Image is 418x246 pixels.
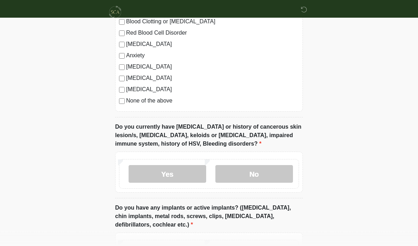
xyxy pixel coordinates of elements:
input: [MEDICAL_DATA] [119,42,125,48]
label: Do you currently have [MEDICAL_DATA] or history of cancerous skin lesion/s, [MEDICAL_DATA], keloi... [115,123,303,148]
label: [MEDICAL_DATA] [126,40,299,49]
img: Skinchic Dallas Logo [108,5,122,19]
input: [MEDICAL_DATA] [119,76,125,82]
label: Yes [129,165,206,183]
input: [MEDICAL_DATA] [119,65,125,70]
input: Red Blood Cell Disorder [119,31,125,36]
input: Anxiety [119,53,125,59]
label: Red Blood Cell Disorder [126,29,299,37]
label: [MEDICAL_DATA] [126,86,299,94]
label: [MEDICAL_DATA] [126,63,299,71]
input: None of the above [119,99,125,104]
label: No [215,165,293,183]
input: [MEDICAL_DATA] [119,87,125,93]
label: [MEDICAL_DATA] [126,74,299,83]
label: Anxiety [126,52,299,60]
label: None of the above [126,97,299,105]
label: Do you have any implants or active implants? ([MEDICAL_DATA], chin implants, metal rods, screws, ... [115,204,303,229]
